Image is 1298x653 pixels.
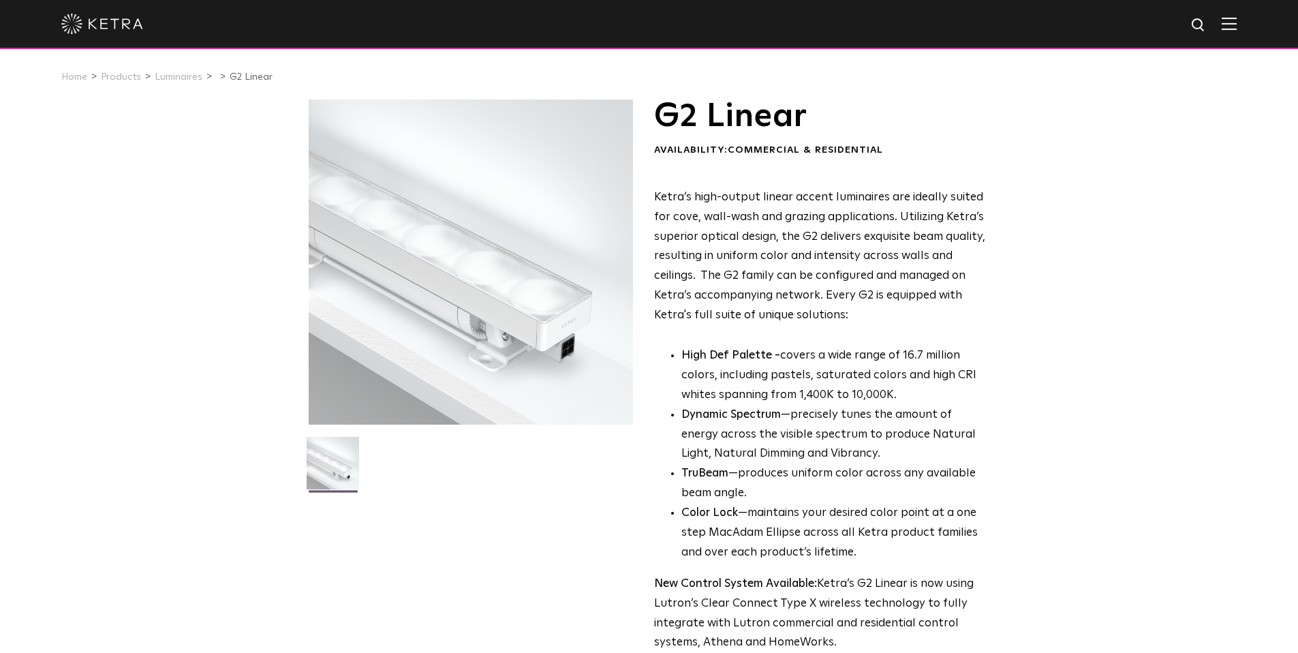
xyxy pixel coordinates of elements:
[1190,17,1207,34] img: search icon
[1222,17,1237,30] img: Hamburger%20Nav.svg
[654,144,986,157] div: Availability:
[681,409,781,421] strong: Dynamic Spectrum
[101,72,141,82] a: Products
[681,504,986,563] li: —maintains your desired color point at a one step MacAdam Ellipse across all Ketra product famili...
[155,72,202,82] a: Luminaires
[61,72,87,82] a: Home
[307,437,359,500] img: G2-Linear-2021-Web-Square
[728,145,883,155] span: Commercial & Residential
[681,464,986,504] li: —produces uniform color across any available beam angle.
[654,188,986,326] p: Ketra’s high-output linear accent luminaires are ideally suited for cove, wall-wash and grazing a...
[681,350,780,361] strong: High Def Palette -
[681,468,728,479] strong: TruBeam
[230,72,273,82] a: G2 Linear
[654,100,986,134] h1: G2 Linear
[654,578,817,590] strong: New Control System Available:
[681,507,738,519] strong: Color Lock
[681,346,986,406] p: covers a wide range of 16.7 million colors, including pastels, saturated colors and high CRI whit...
[61,14,143,34] img: ketra-logo-2019-white
[681,406,986,465] li: —precisely tunes the amount of energy across the visible spectrum to produce Natural Light, Natur...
